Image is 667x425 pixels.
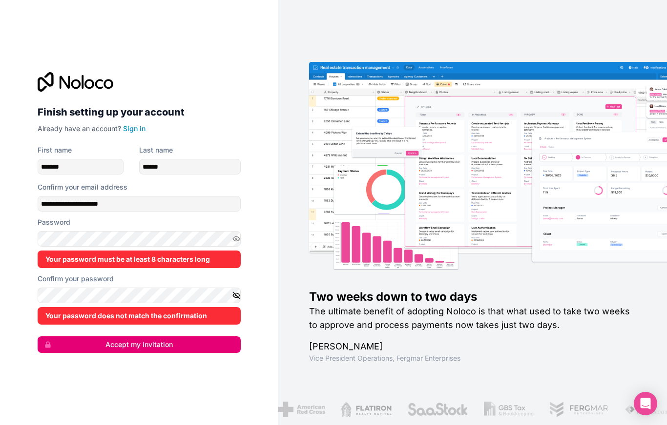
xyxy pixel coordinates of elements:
[309,305,636,332] h2: The ultimate benefit of adopting Noloco is that what used to take two weeks to approve and proces...
[478,402,528,417] img: /assets/gbstax-C-GtDUiK.png
[139,145,173,155] label: Last name
[38,288,241,303] input: Confirm password
[543,402,603,417] img: /assets/fergmar-CudnrXN5.png
[38,145,72,155] label: First name
[38,124,121,133] span: Already have an account?
[618,402,664,417] img: /assets/fiera-fwj2N5v4.png
[139,159,241,174] input: family-name
[38,159,124,174] input: given-name
[38,274,114,284] label: Confirm your password
[272,402,319,417] img: /assets/american-red-cross-BAupjrZR.png
[335,402,386,417] img: /assets/flatiron-C8eUkumj.png
[38,103,241,121] h2: Finish setting up your account
[38,336,241,353] button: Accept my invitation
[401,402,462,417] img: /assets/saastock-C6Zbiodz.png
[309,289,636,305] h1: Two weeks down to two days
[634,392,657,415] div: Open Intercom Messenger
[38,307,241,325] div: Your password does not match the confirmation
[38,196,241,212] input: Email address
[309,340,636,353] h1: [PERSON_NAME]
[123,124,146,133] a: Sign in
[38,217,70,227] label: Password
[38,251,241,268] div: Your password must be at least 8 characters long
[309,353,636,363] h1: Vice President Operations , Fergmar Enterprises
[38,231,241,247] input: Password
[38,182,127,192] label: Confirm your email address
